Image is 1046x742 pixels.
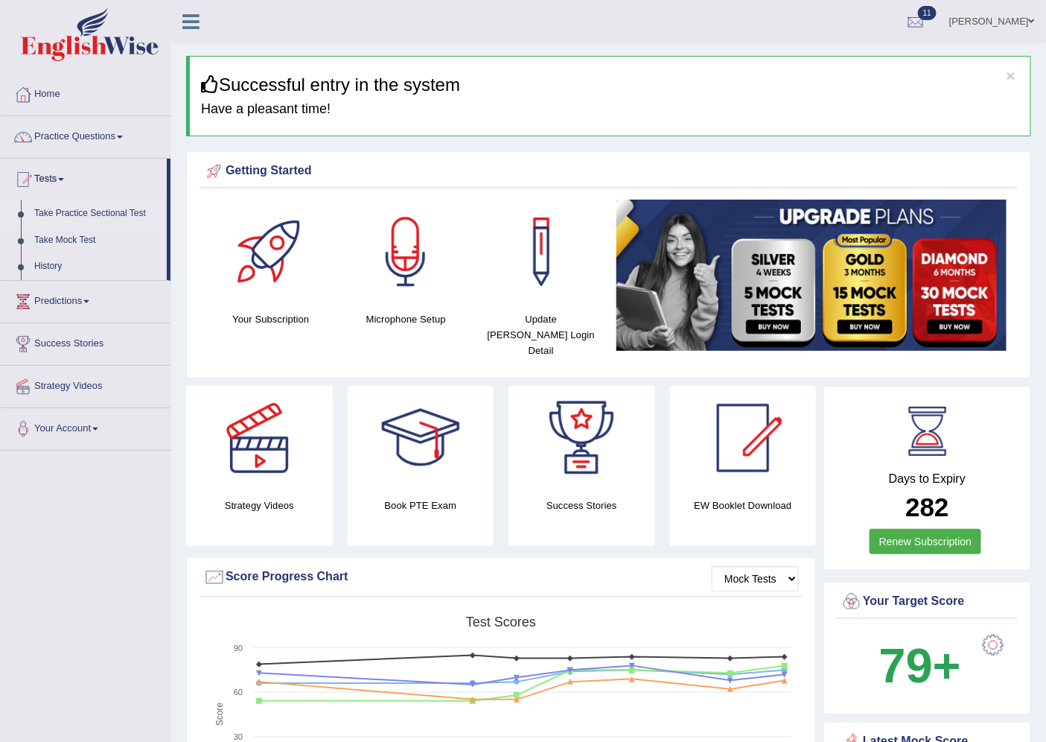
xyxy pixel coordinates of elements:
h4: Book PTE Exam [348,498,494,513]
img: small5.jpg [616,200,1007,351]
a: Tests [1,159,167,196]
h4: Days to Expiry [841,472,1014,486]
a: Home [1,74,170,111]
span: 11 [918,6,937,20]
a: Take Practice Sectional Test [28,200,167,227]
text: 90 [234,644,243,653]
h4: Success Stories [508,498,655,513]
tspan: Score [214,703,225,726]
div: Score Progress Chart [203,566,799,589]
a: Practice Questions [1,116,170,153]
h4: Your Subscription [211,311,331,327]
div: Your Target Score [841,591,1014,613]
a: Your Account [1,408,170,445]
h4: Microphone Setup [346,311,467,327]
a: Strategy Videos [1,366,170,403]
text: 30 [234,732,243,741]
h4: Update [PERSON_NAME] Login Detail [481,311,602,358]
a: Renew Subscription [870,529,982,554]
b: 79+ [879,638,961,693]
text: 60 [234,688,243,697]
h4: Have a pleasant time! [201,102,1019,117]
div: Getting Started [203,160,1014,183]
button: × [1007,68,1015,83]
a: History [28,253,167,280]
h3: Successful entry in the system [201,75,1019,95]
b: 282 [905,492,948,521]
a: Success Stories [1,323,170,361]
h4: Strategy Videos [186,498,333,513]
h4: EW Booklet Download [670,498,817,513]
tspan: Test scores [466,615,536,630]
a: Predictions [1,281,170,318]
a: Take Mock Test [28,227,167,254]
